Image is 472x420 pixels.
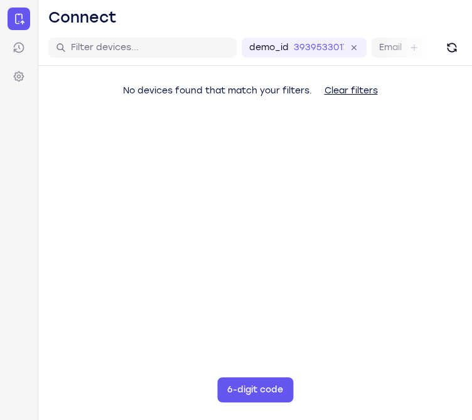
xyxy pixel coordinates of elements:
[249,41,289,54] label: demo_id
[379,41,402,54] label: Email
[48,8,117,28] h1: Connect
[123,85,312,96] span: No devices found that match your filters.
[217,377,293,402] button: 6-digit code
[8,65,30,88] a: Settings
[314,78,388,103] button: Clear filters
[8,36,30,59] a: Sessions
[71,41,229,54] input: Filter devices...
[442,38,462,58] button: Refresh
[8,8,30,30] a: Connect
